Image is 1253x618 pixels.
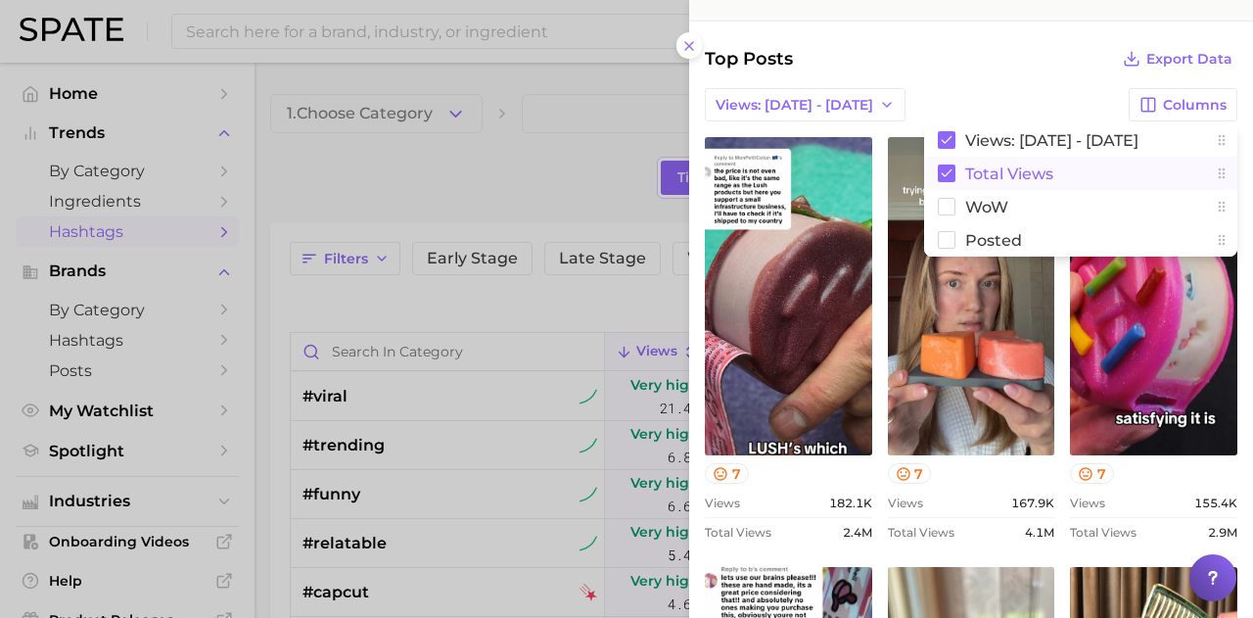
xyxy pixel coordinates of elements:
[888,525,954,540] span: Total Views
[965,232,1022,249] span: Posted
[829,496,872,510] span: 182.1k
[1070,463,1114,484] button: 7
[1118,45,1237,72] button: Export Data
[1011,496,1054,510] span: 167.9k
[965,199,1008,215] span: WoW
[888,496,923,510] span: Views
[705,88,905,121] button: Views: [DATE] - [DATE]
[1208,525,1237,540] span: 2.9m
[705,45,793,72] span: Top Posts
[1129,88,1237,121] button: Columns
[716,97,873,114] span: Views: [DATE] - [DATE]
[1163,97,1227,114] span: Columns
[1194,496,1237,510] span: 155.4k
[843,525,872,540] span: 2.4m
[888,463,932,484] button: 7
[1070,496,1105,510] span: Views
[1146,51,1232,68] span: Export Data
[705,525,771,540] span: Total Views
[705,496,740,510] span: Views
[1070,525,1137,540] span: Total Views
[1025,525,1054,540] span: 4.1m
[924,123,1237,257] div: Columns
[965,166,1053,182] span: Total Views
[705,463,749,484] button: 7
[965,132,1138,149] span: Views: [DATE] - [DATE]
